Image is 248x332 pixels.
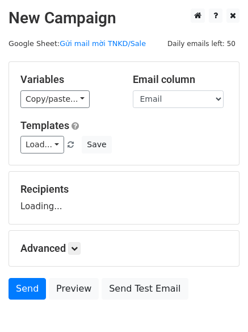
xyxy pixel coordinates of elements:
a: Preview [49,278,99,300]
h5: Email column [133,73,228,86]
h5: Recipients [20,183,228,196]
a: Send Test Email [102,278,188,300]
span: Daily emails left: 50 [163,38,239,50]
button: Save [82,136,111,153]
a: Load... [20,136,64,153]
small: Google Sheet: [9,39,146,48]
a: Send [9,278,46,300]
a: Gửi mail mời TNKD/Sale [60,39,146,48]
a: Copy/paste... [20,90,90,108]
h5: Variables [20,73,116,86]
a: Templates [20,119,69,131]
a: Daily emails left: 50 [163,39,239,48]
h5: Advanced [20,242,228,255]
h2: New Campaign [9,9,239,28]
div: Loading... [20,183,228,213]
